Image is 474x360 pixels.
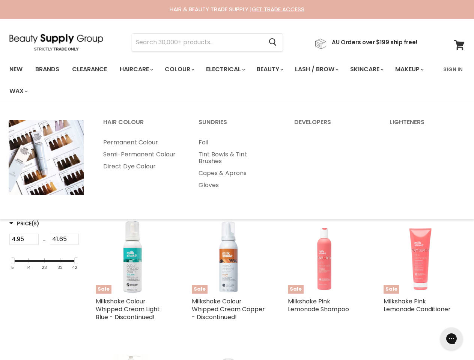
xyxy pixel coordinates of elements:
[189,148,283,167] a: Tint Bowls & Tint Brushes
[94,160,188,172] a: Direct Dye Colour
[4,61,28,77] a: New
[50,234,79,245] input: Max Price
[263,34,283,51] button: Search
[96,220,169,294] a: Milkshake Colour Whipped Cream Light Blue - Discontinued!Sale
[94,148,188,160] a: Semi-Permanent Colour
[66,61,113,77] a: Clearance
[189,136,283,191] ul: Main menu
[9,220,39,227] h3: Price($)
[42,265,47,270] div: 23
[345,61,388,77] a: Skincare
[30,61,65,77] a: Brands
[288,220,361,294] a: Milkshake Pink Lemonade ShampooSale
[132,33,283,51] form: Product
[39,234,50,247] div: -
[96,220,169,294] img: Milkshake Colour Whipped Cream Light Blue - Discontinued!
[288,297,349,313] a: Milkshake Pink Lemonade Shampoo
[32,220,39,227] span: ($)
[159,61,199,77] a: Colour
[132,34,263,51] input: Search
[285,116,379,135] a: Developers
[439,61,467,77] a: Sign In
[114,61,158,77] a: Haircare
[436,325,466,352] iframe: Gorgias live chat messenger
[189,167,283,179] a: Capes & Aprons
[4,83,32,99] a: Wax
[94,136,188,148] a: Permanent Colour
[94,136,188,172] ul: Main menu
[192,220,265,294] a: Milkshake Colour Whipped Cream Copper - Discontinued!Sale
[57,265,63,270] div: 32
[96,285,111,294] span: Sale
[289,61,343,77] a: Lash / Brow
[9,220,39,227] span: Price
[72,265,77,270] div: 42
[192,285,208,294] span: Sale
[384,220,457,294] img: Milkshake Pink Lemonade Conditioner
[192,297,265,321] a: Milkshake Colour Whipped Cream Copper - Discontinued!
[94,116,188,135] a: Hair Colour
[189,116,283,135] a: Sundries
[189,136,283,148] a: Foil
[200,61,250,77] a: Electrical
[4,58,439,102] ul: Main menu
[96,297,160,321] a: Milkshake Colour Whipped Cream Light Blue - Discontinued!
[384,220,457,294] a: Milkshake Pink Lemonade ConditionerSale
[252,5,304,13] a: GET TRADE ACCESS
[384,285,399,294] span: Sale
[189,179,283,191] a: Gloves
[192,220,265,294] img: Milkshake Colour Whipped Cream Copper - Discontinued!
[288,285,304,294] span: Sale
[251,61,288,77] a: Beauty
[11,265,14,270] div: 5
[26,265,30,270] div: 14
[390,61,428,77] a: Makeup
[384,297,451,313] a: Milkshake Pink Lemonade Conditioner
[288,220,361,294] img: Milkshake Pink Lemonade Shampoo
[380,116,474,135] a: Lighteners
[9,234,39,245] input: Min Price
